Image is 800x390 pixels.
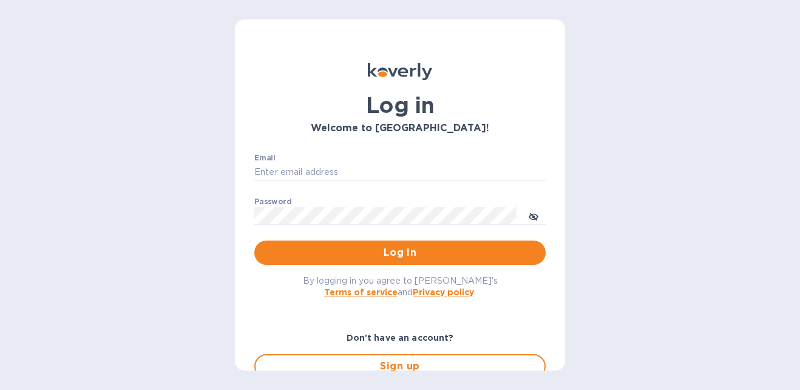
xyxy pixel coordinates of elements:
span: Sign up [265,359,535,374]
button: toggle password visibility [521,204,546,228]
button: Log in [254,241,546,265]
input: Enter email address [254,163,546,182]
b: Don't have an account? [347,333,454,343]
label: Password [254,198,291,205]
img: Koverly [368,63,432,80]
button: Sign up [254,354,546,378]
span: Log in [264,245,536,260]
h3: Welcome to [GEOGRAPHIC_DATA]! [254,123,546,134]
h1: Log in [254,92,546,118]
a: Privacy policy [413,287,474,297]
label: Email [254,154,276,162]
a: Terms of service [324,287,398,297]
span: By logging in you agree to [PERSON_NAME]'s and . [303,276,498,297]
